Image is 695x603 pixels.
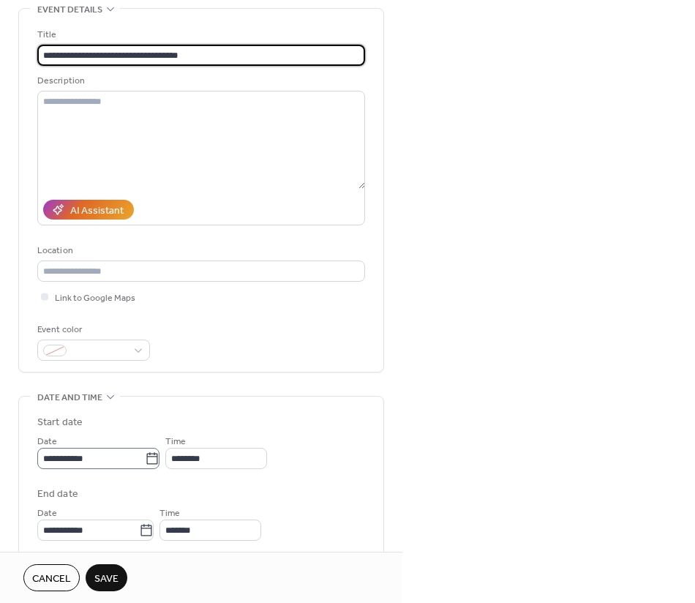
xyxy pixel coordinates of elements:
span: Date [37,434,57,449]
button: AI Assistant [43,200,134,220]
span: Link to Google Maps [55,291,135,306]
span: Time [159,506,180,521]
span: Event details [37,2,102,18]
span: Save [94,572,119,587]
button: Cancel [23,564,80,591]
button: Save [86,564,127,591]
div: AI Assistant [70,203,124,219]
div: Location [37,243,362,258]
div: Title [37,27,362,42]
span: Date and time [37,390,102,405]
div: Event color [37,322,147,337]
div: Start date [37,415,83,430]
span: Date [37,506,57,521]
span: Cancel [32,572,71,587]
div: Description [37,73,362,89]
span: Time [165,434,186,449]
div: End date [37,487,78,502]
